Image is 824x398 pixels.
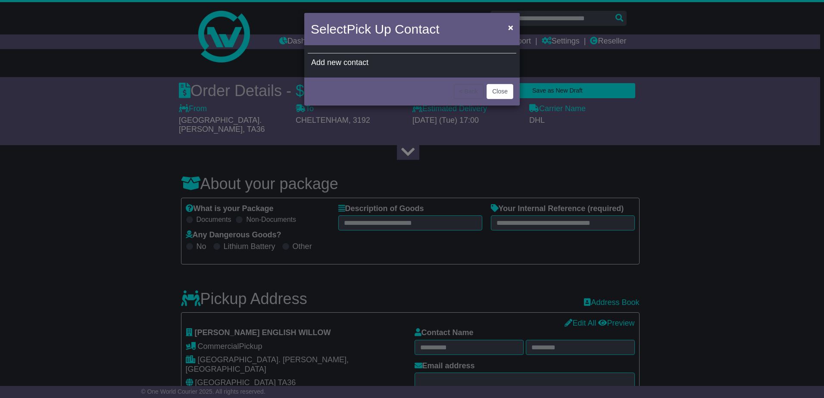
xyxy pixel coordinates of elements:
h4: Select [311,19,439,39]
span: Add new contact [311,58,368,67]
span: Contact [395,22,439,36]
button: Close [487,84,513,99]
button: Close [504,19,518,36]
span: Pick Up [346,22,391,36]
span: × [508,22,513,32]
button: < Back [454,84,484,99]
